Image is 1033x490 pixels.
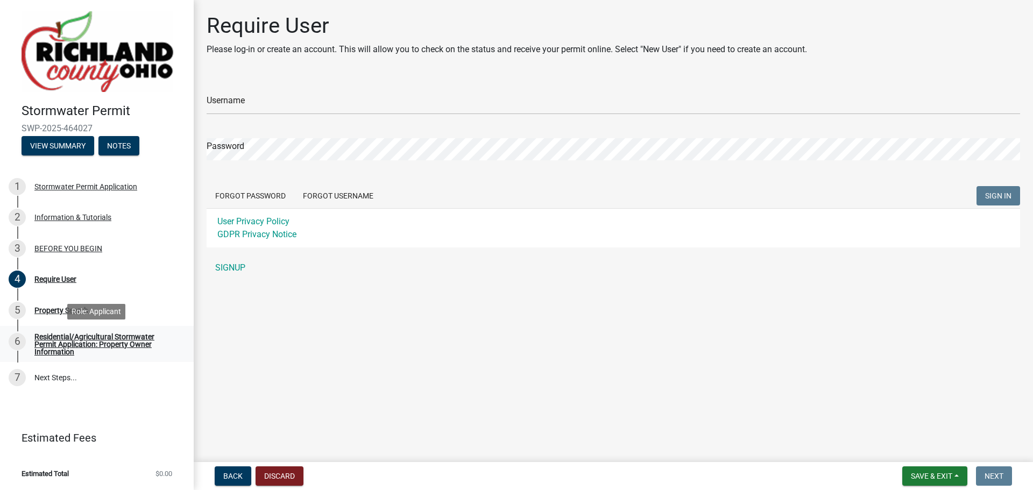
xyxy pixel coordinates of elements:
[902,466,967,486] button: Save & Exit
[22,11,173,92] img: Richland County, Ohio
[217,216,289,226] a: User Privacy Policy
[67,304,125,319] div: Role: Applicant
[34,245,102,252] div: BEFORE YOU BEGIN
[34,214,111,221] div: Information & Tutorials
[207,13,807,39] h1: Require User
[9,333,26,350] div: 6
[207,257,1020,279] a: SIGNUP
[223,472,243,480] span: Back
[9,240,26,257] div: 3
[22,142,94,151] wm-modal-confirm: Summary
[985,191,1011,200] span: SIGN IN
[22,136,94,155] button: View Summary
[9,209,26,226] div: 2
[215,466,251,486] button: Back
[98,136,139,155] button: Notes
[9,369,26,386] div: 7
[207,186,294,205] button: Forgot Password
[976,466,1012,486] button: Next
[22,470,69,477] span: Estimated Total
[294,186,382,205] button: Forgot Username
[911,472,952,480] span: Save & Exit
[34,183,137,190] div: Stormwater Permit Application
[22,123,172,133] span: SWP-2025-464027
[155,470,172,477] span: $0.00
[207,43,807,56] p: Please log-in or create an account. This will allow you to check on the status and receive your p...
[977,186,1020,205] button: SIGN IN
[9,178,26,195] div: 1
[98,142,139,151] wm-modal-confirm: Notes
[9,302,26,319] div: 5
[34,275,76,283] div: Require User
[256,466,303,486] button: Discard
[22,103,185,119] h4: Stormwater Permit
[985,472,1003,480] span: Next
[9,427,176,449] a: Estimated Fees
[34,333,176,356] div: Residential/Agricultural Stormwater Permit Application: Property Owner Information
[217,229,296,239] a: GDPR Privacy Notice
[34,307,88,314] div: Property Search
[9,271,26,288] div: 4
